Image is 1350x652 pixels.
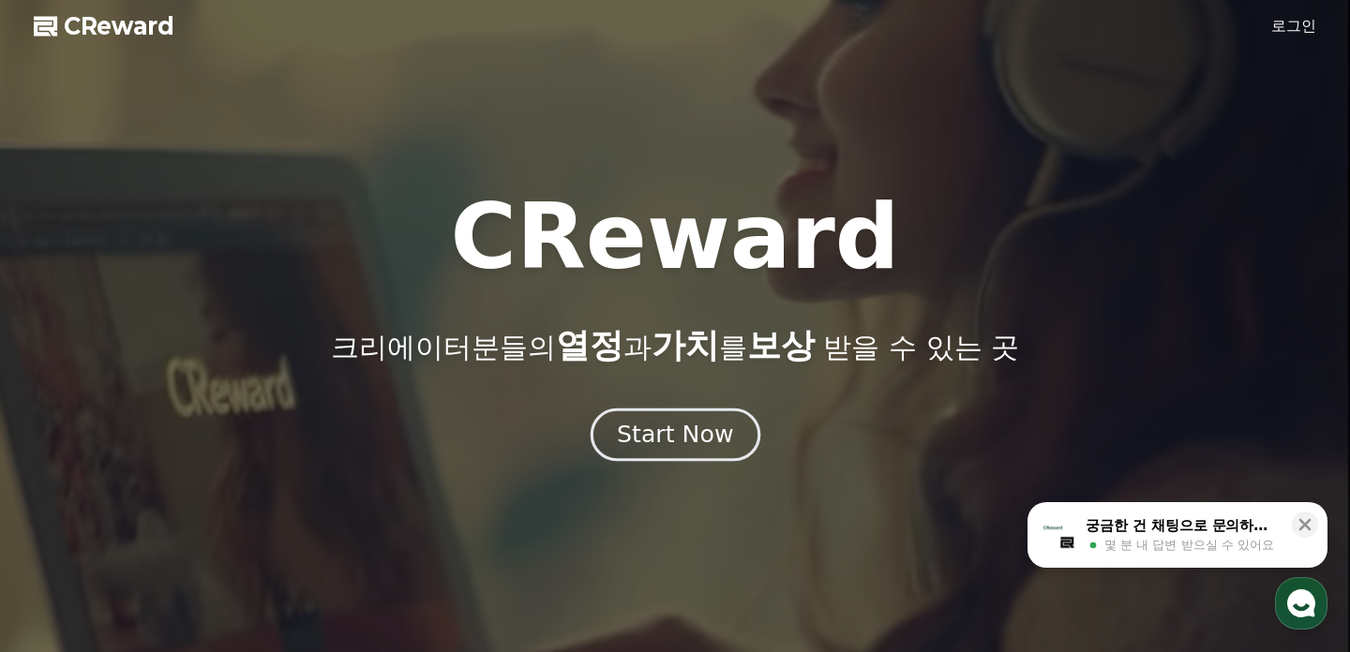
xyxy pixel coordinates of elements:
span: 대화 [172,526,194,541]
span: CReward [64,11,174,41]
a: 로그인 [1271,15,1316,37]
div: Start Now [617,419,733,451]
a: 대화 [124,496,242,543]
button: Start Now [590,408,759,462]
a: CReward [34,11,174,41]
h1: CReward [450,192,899,282]
span: 홈 [59,525,70,540]
a: 설정 [242,496,360,543]
span: 가치 [652,326,719,364]
a: 홈 [6,496,124,543]
p: 크리에이터분들의 과 를 받을 수 있는 곳 [331,327,1019,364]
span: 보상 [747,326,815,364]
span: 열정 [556,326,623,364]
a: Start Now [594,428,757,446]
span: 설정 [290,525,312,540]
